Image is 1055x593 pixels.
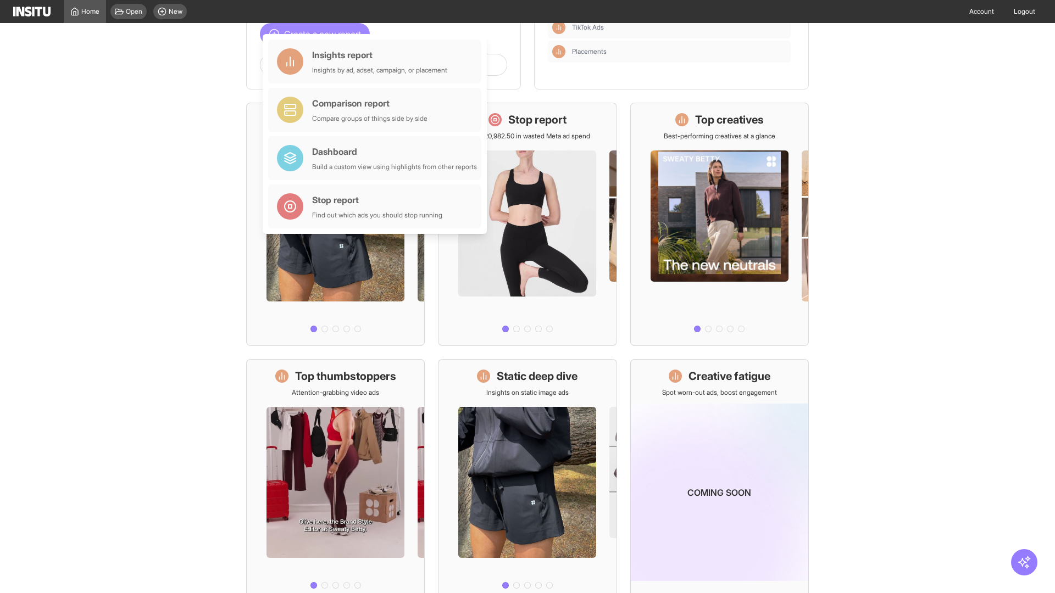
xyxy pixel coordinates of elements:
[312,66,447,75] div: Insights by ad, adset, campaign, or placement
[295,368,396,384] h1: Top thumbstoppers
[572,47,607,56] span: Placements
[169,7,182,16] span: New
[664,132,775,141] p: Best-performing creatives at a glance
[572,23,604,32] span: TikTok Ads
[81,7,99,16] span: Home
[246,103,425,346] a: What's live nowSee all active ads instantly
[126,7,142,16] span: Open
[438,103,617,346] a: Stop reportSave £20,982.50 in wasted Meta ad spend
[486,388,569,397] p: Insights on static image ads
[312,193,442,206] div: Stop report
[464,132,590,141] p: Save £20,982.50 in wasted Meta ad spend
[552,45,565,58] div: Insights
[292,388,379,397] p: Attention-grabbing video ads
[312,97,427,110] div: Comparison report
[572,23,786,32] span: TikTok Ads
[497,368,578,384] h1: Static deep dive
[508,112,567,127] h1: Stop report
[13,7,51,16] img: Logo
[260,23,370,45] button: Create a new report
[695,112,764,127] h1: Top creatives
[312,145,477,158] div: Dashboard
[284,27,361,41] span: Create a new report
[312,211,442,220] div: Find out which ads you should stop running
[312,114,427,123] div: Compare groups of things side by side
[312,163,477,171] div: Build a custom view using highlights from other reports
[572,47,786,56] span: Placements
[552,21,565,34] div: Insights
[312,48,447,61] div: Insights report
[630,103,809,346] a: Top creativesBest-performing creatives at a glance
